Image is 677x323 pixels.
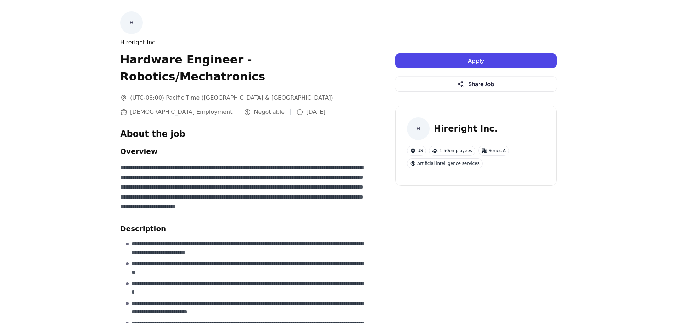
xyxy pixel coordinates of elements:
[120,11,143,34] div: H
[434,122,498,135] h3: Hireright Inc.
[478,146,509,156] div: Series A
[395,53,557,68] button: Apply
[130,108,232,116] span: [DEMOGRAPHIC_DATA] Employment
[306,108,325,116] span: [DATE]
[395,77,557,91] button: Share Job
[254,108,285,116] span: Negotiable
[468,80,494,88] span: Share Job
[120,128,367,140] h1: About the job
[407,117,430,140] div: H
[130,94,333,102] span: (UTC-08:00) Pacific Time ([GEOGRAPHIC_DATA] & [GEOGRAPHIC_DATA])
[468,57,484,64] span: Apply
[429,146,475,156] div: 1-50 employees
[407,158,483,168] div: Artificial intelligence services
[120,38,367,47] div: Hireright Inc.
[120,223,367,234] h2: Description
[407,146,426,156] div: US
[120,51,367,85] h1: Hardware Engineer - Robotics/Mechatronics
[120,146,367,157] h2: Overview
